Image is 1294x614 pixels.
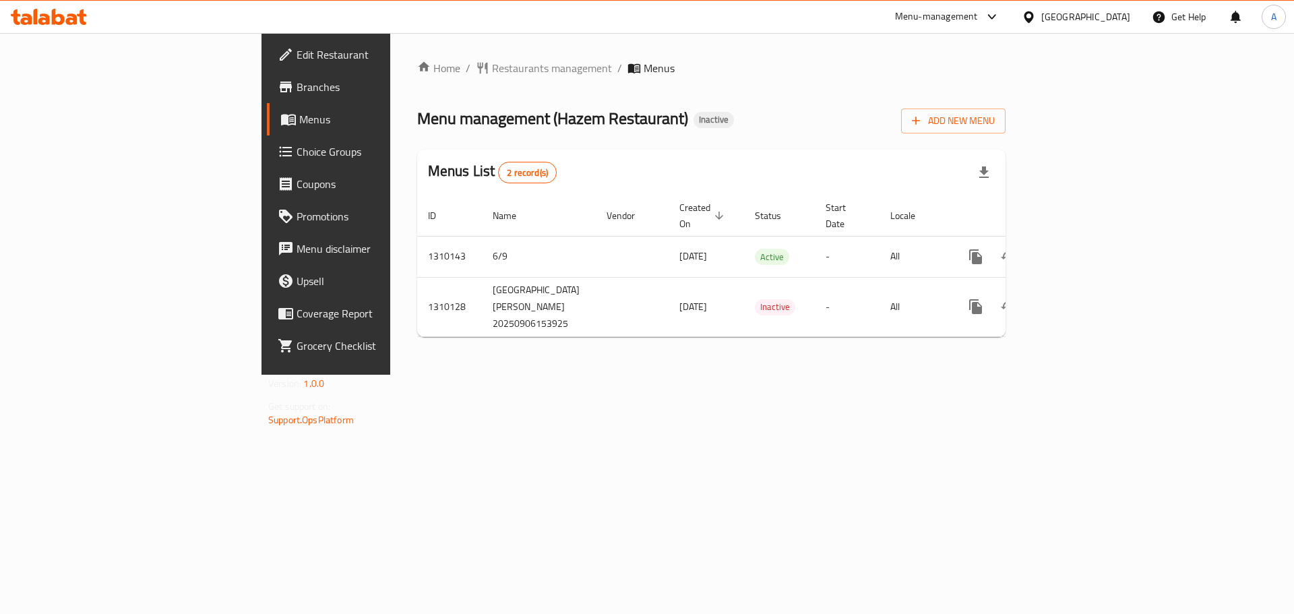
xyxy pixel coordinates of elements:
[901,109,1006,133] button: Add New Menu
[267,233,478,265] a: Menu disclaimer
[297,208,467,224] span: Promotions
[297,305,467,321] span: Coverage Report
[679,298,707,315] span: [DATE]
[267,38,478,71] a: Edit Restaurant
[428,161,557,183] h2: Menus List
[267,297,478,330] a: Coverage Report
[617,60,622,76] li: /
[755,299,795,315] span: Inactive
[992,290,1024,323] button: Change Status
[268,398,330,415] span: Get support on:
[755,249,789,265] span: Active
[607,208,652,224] span: Vendor
[815,236,880,277] td: -
[268,375,301,392] span: Version:
[992,241,1024,273] button: Change Status
[960,290,992,323] button: more
[679,247,707,265] span: [DATE]
[499,166,556,179] span: 2 record(s)
[297,47,467,63] span: Edit Restaurant
[912,113,995,129] span: Add New Menu
[267,200,478,233] a: Promotions
[679,199,728,232] span: Created On
[890,208,933,224] span: Locale
[498,162,557,183] div: Total records count
[815,277,880,336] td: -
[949,195,1100,237] th: Actions
[297,241,467,257] span: Menu disclaimer
[482,236,596,277] td: 6/9
[267,330,478,362] a: Grocery Checklist
[694,112,734,128] div: Inactive
[268,411,354,429] a: Support.OpsPlatform
[417,195,1100,337] table: enhanced table
[694,114,734,125] span: Inactive
[895,9,978,25] div: Menu-management
[297,144,467,160] span: Choice Groups
[267,168,478,200] a: Coupons
[297,176,467,192] span: Coupons
[267,103,478,135] a: Menus
[303,375,324,392] span: 1.0.0
[1271,9,1276,24] span: A
[880,236,949,277] td: All
[417,103,688,133] span: Menu management ( Hazem Restaurant )
[428,208,454,224] span: ID
[644,60,675,76] span: Menus
[880,277,949,336] td: All
[826,199,863,232] span: Start Date
[299,111,467,127] span: Menus
[476,60,612,76] a: Restaurants management
[267,265,478,297] a: Upsell
[960,241,992,273] button: more
[297,79,467,95] span: Branches
[417,60,1006,76] nav: breadcrumb
[482,277,596,336] td: [GEOGRAPHIC_DATA][PERSON_NAME] 20250906153925
[267,71,478,103] a: Branches
[267,135,478,168] a: Choice Groups
[1041,9,1130,24] div: [GEOGRAPHIC_DATA]
[493,208,534,224] span: Name
[297,338,467,354] span: Grocery Checklist
[492,60,612,76] span: Restaurants management
[297,273,467,289] span: Upsell
[968,156,1000,189] div: Export file
[755,208,799,224] span: Status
